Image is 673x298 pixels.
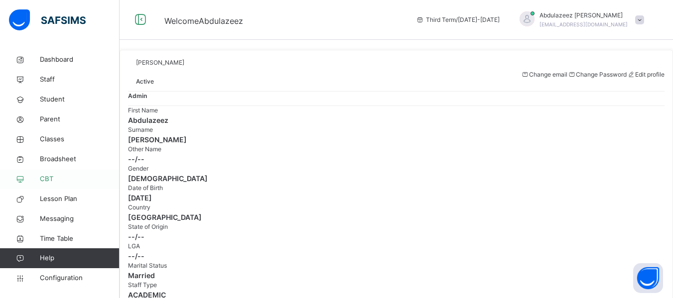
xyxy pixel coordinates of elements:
span: [PERSON_NAME] [136,59,184,66]
span: Surname [128,126,153,133]
span: Other Name [128,145,161,153]
span: State of Origin [128,223,168,230]
span: [PERSON_NAME] [128,134,665,145]
span: Date of Birth [128,184,163,192]
span: [DATE] [128,193,665,203]
span: --/-- [128,251,665,261]
span: Change email [529,71,567,78]
span: Configuration [40,273,119,283]
span: Welcome Abdulazeez [164,16,243,26]
span: Time Table [40,234,120,244]
span: LGA [128,242,140,250]
span: Lesson Plan [40,194,120,204]
img: safsims [9,9,86,30]
span: Student [40,95,120,104]
span: Messaging [40,214,120,224]
span: Country [128,203,150,211]
div: AbdulazeezYusuf [510,11,649,29]
span: Dashboard [40,55,120,65]
span: Change Password [576,71,627,78]
button: Open asap [633,263,663,293]
span: First Name [128,106,158,114]
span: Parent [40,114,120,124]
span: Help [40,253,119,263]
span: Marital Status [128,262,167,269]
span: [EMAIL_ADDRESS][DOMAIN_NAME] [539,21,628,27]
span: Broadsheet [40,154,120,164]
span: Staff Type [128,281,157,289]
span: Edit profile [635,71,665,78]
span: Classes [40,134,120,144]
span: [GEOGRAPHIC_DATA] [128,212,665,222]
span: CBT [40,174,120,184]
span: Admin [128,92,147,99]
span: Gender [128,165,148,172]
span: --/-- [128,231,665,242]
span: Abdulazeez [128,115,665,125]
span: --/-- [128,154,665,164]
span: Active [136,78,154,85]
span: Married [128,270,665,281]
span: [DEMOGRAPHIC_DATA] [128,173,665,184]
span: Staff [40,75,120,85]
span: Abdulazeez [PERSON_NAME] [539,11,628,20]
span: session/term information [416,15,500,24]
